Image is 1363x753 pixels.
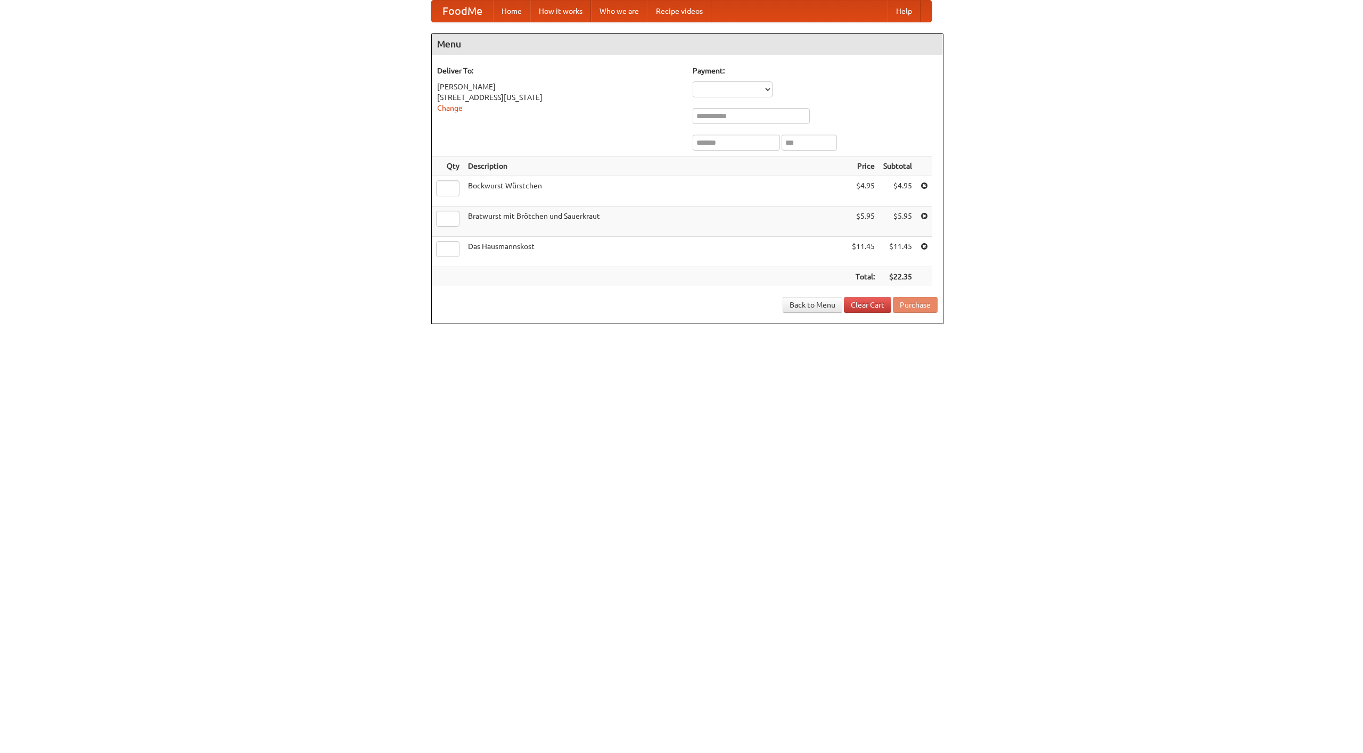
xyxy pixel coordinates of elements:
[879,267,916,287] th: $22.35
[848,176,879,206] td: $4.95
[879,206,916,237] td: $5.95
[879,176,916,206] td: $4.95
[844,297,891,313] a: Clear Cart
[437,104,463,112] a: Change
[848,156,879,176] th: Price
[848,206,879,237] td: $5.95
[783,297,842,313] a: Back to Menu
[432,1,493,22] a: FoodMe
[879,237,916,267] td: $11.45
[464,176,848,206] td: Bockwurst Würstchen
[893,297,938,313] button: Purchase
[432,156,464,176] th: Qty
[437,65,682,76] h5: Deliver To:
[464,156,848,176] th: Description
[693,65,938,76] h5: Payment:
[848,237,879,267] td: $11.45
[591,1,647,22] a: Who we are
[647,1,711,22] a: Recipe videos
[888,1,921,22] a: Help
[464,206,848,237] td: Bratwurst mit Brötchen und Sauerkraut
[432,34,943,55] h4: Menu
[493,1,530,22] a: Home
[437,92,682,103] div: [STREET_ADDRESS][US_STATE]
[437,81,682,92] div: [PERSON_NAME]
[464,237,848,267] td: Das Hausmannskost
[879,156,916,176] th: Subtotal
[530,1,591,22] a: How it works
[848,267,879,287] th: Total:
